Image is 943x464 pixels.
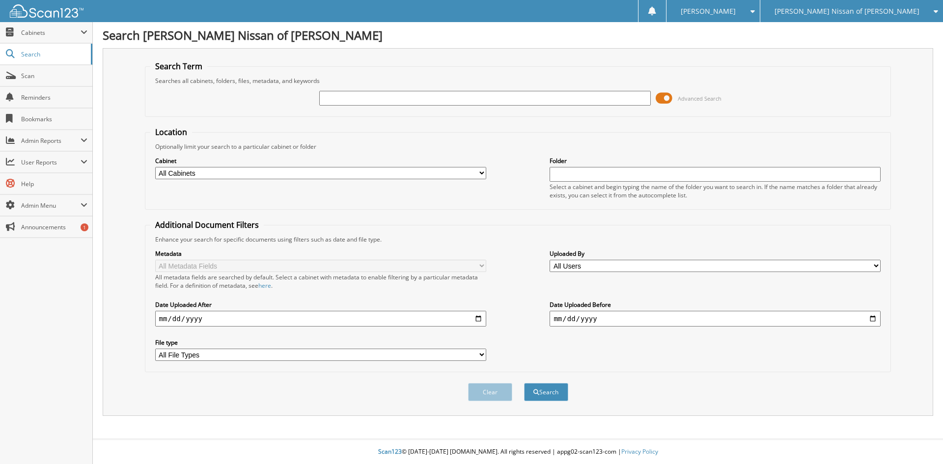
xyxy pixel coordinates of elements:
[21,72,87,80] span: Scan
[21,136,81,145] span: Admin Reports
[678,95,721,102] span: Advanced Search
[150,235,886,244] div: Enhance your search for specific documents using filters such as date and file type.
[775,8,919,14] span: [PERSON_NAME] Nissan of [PERSON_NAME]
[621,447,658,456] a: Privacy Policy
[155,157,486,165] label: Cabinet
[150,142,886,151] div: Optionally limit your search to a particular cabinet or folder
[378,447,402,456] span: Scan123
[155,249,486,258] label: Metadata
[93,440,943,464] div: © [DATE]-[DATE] [DOMAIN_NAME]. All rights reserved | appg02-scan123-com |
[550,157,881,165] label: Folder
[21,93,87,102] span: Reminders
[550,249,881,258] label: Uploaded By
[21,180,87,188] span: Help
[21,201,81,210] span: Admin Menu
[21,115,87,123] span: Bookmarks
[103,27,933,43] h1: Search [PERSON_NAME] Nissan of [PERSON_NAME]
[21,50,86,58] span: Search
[150,77,886,85] div: Searches all cabinets, folders, files, metadata, and keywords
[10,4,83,18] img: scan123-logo-white.svg
[150,61,207,72] legend: Search Term
[21,158,81,166] span: User Reports
[155,273,486,290] div: All metadata fields are searched by default. Select a cabinet with metadata to enable filtering b...
[468,383,512,401] button: Clear
[550,311,881,327] input: end
[550,300,881,309] label: Date Uploaded Before
[150,127,192,137] legend: Location
[21,28,81,37] span: Cabinets
[155,300,486,309] label: Date Uploaded After
[150,219,264,230] legend: Additional Document Filters
[21,223,87,231] span: Announcements
[81,223,88,231] div: 1
[258,281,271,290] a: here
[681,8,736,14] span: [PERSON_NAME]
[550,183,881,199] div: Select a cabinet and begin typing the name of the folder you want to search in. If the name match...
[155,311,486,327] input: start
[155,338,486,347] label: File type
[524,383,568,401] button: Search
